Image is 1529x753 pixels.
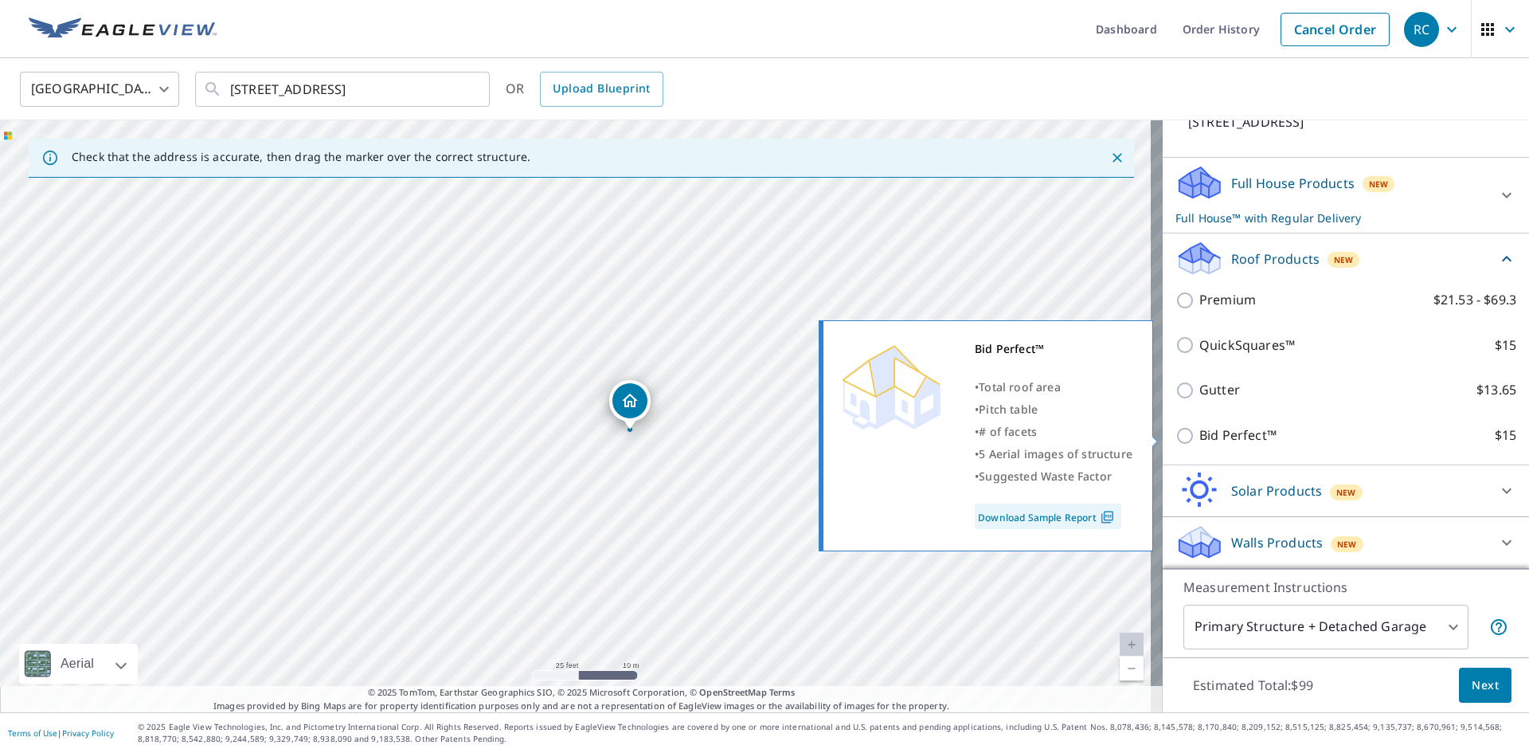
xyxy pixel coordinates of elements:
[1120,657,1144,680] a: Current Level 20, Zoom Out
[979,446,1132,461] span: 5 Aerial images of structure
[975,465,1132,488] div: •
[8,728,114,738] p: |
[975,504,1121,529] a: Download Sample Report
[8,728,57,739] a: Terms of Use
[979,402,1038,417] span: Pitch table
[975,376,1132,398] div: •
[1175,524,1516,562] div: Walls ProductsNew
[1199,335,1295,355] p: QuickSquares™
[835,338,947,433] img: Premium
[62,728,114,739] a: Privacy Policy
[1107,147,1128,168] button: Close
[1120,633,1144,657] a: Current Level 20, Zoom In Disabled
[1183,578,1508,597] p: Measurement Instructions
[1369,178,1389,190] span: New
[1337,538,1357,551] span: New
[20,67,179,112] div: [GEOGRAPHIC_DATA]
[1180,668,1326,703] p: Estimated Total: $99
[979,469,1112,484] span: Suggested Waste Factor
[699,686,766,698] a: OpenStreetMap
[979,379,1061,394] span: Total roof area
[1231,174,1355,193] p: Full House Products
[1199,290,1256,310] p: Premium
[979,424,1037,439] span: # of facets
[1472,676,1499,696] span: Next
[19,644,138,684] div: Aerial
[975,443,1132,465] div: •
[1097,510,1118,524] img: Pdf Icon
[1183,605,1468,649] div: Primary Structure + Detached Garage
[1433,290,1516,310] p: $21.53 - $69.3
[1476,380,1516,400] p: $13.65
[540,72,663,107] a: Upload Blueprint
[1188,112,1459,131] p: [STREET_ADDRESS]
[975,398,1132,421] div: •
[1175,472,1516,510] div: Solar ProductsNew
[1175,240,1516,277] div: Roof ProductsNew
[506,72,663,107] div: OR
[1404,12,1439,47] div: RC
[975,338,1132,360] div: Bid Perfect™
[553,79,650,99] span: Upload Blueprint
[1281,13,1390,46] a: Cancel Order
[1336,486,1356,499] span: New
[368,686,796,700] span: © 2025 TomTom, Earthstar Geographics SIO, © 2025 Microsoft Corporation, ©
[609,380,651,429] div: Dropped pin, building 1, Residential property, 484 Terracina Way Naples, FL 34119
[72,150,530,164] p: Check that the address is accurate, then drag the marker over the correct structure.
[56,644,99,684] div: Aerial
[1459,668,1511,704] button: Next
[769,686,796,698] a: Terms
[1175,210,1488,226] p: Full House™ with Regular Delivery
[1231,481,1322,500] p: Solar Products
[1231,533,1323,552] p: Walls Products
[975,421,1132,443] div: •
[29,18,217,41] img: EV Logo
[1495,335,1516,355] p: $15
[230,67,457,112] input: Search by address or latitude-longitude
[1489,618,1508,637] span: Your report will include the primary structure and a detached garage if one exists.
[1199,380,1240,400] p: Gutter
[1199,426,1277,445] p: Bid Perfect™
[1175,164,1516,226] div: Full House ProductsNewFull House™ with Regular Delivery
[138,721,1521,745] p: © 2025 Eagle View Technologies, Inc. and Pictometry International Corp. All Rights Reserved. Repo...
[1495,426,1516,445] p: $15
[1334,253,1354,266] span: New
[1231,249,1320,269] p: Roof Products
